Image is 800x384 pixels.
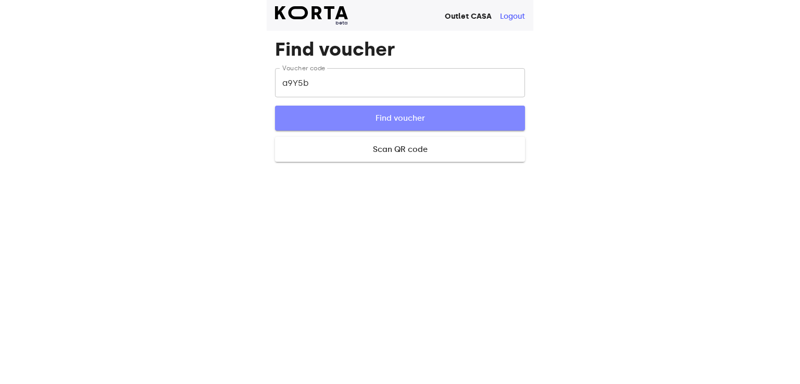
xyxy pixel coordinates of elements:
button: Logout [500,11,525,22]
h1: Find voucher [275,39,525,60]
span: beta [275,19,348,27]
img: Korta [275,6,348,19]
button: Find voucher [275,106,525,131]
span: Find voucher [292,111,508,125]
strong: Outlet CASA [445,12,492,21]
button: Scan QR code [275,137,525,162]
span: Scan QR code [292,143,508,156]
